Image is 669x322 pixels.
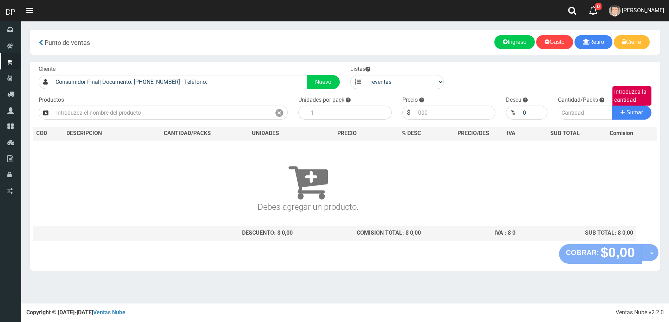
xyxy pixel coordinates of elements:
[77,130,102,136] span: CRIPCION
[616,309,664,317] div: Ventas Nube v2.2.0
[402,96,418,104] label: Precio
[612,106,651,120] button: Sumar
[494,35,535,49] a: Ingreso
[519,106,547,120] input: 000
[614,35,650,49] a: Cierre
[574,35,613,49] a: Retiro
[307,106,392,120] input: 1
[559,244,642,264] button: COBRAR: $0,00
[307,75,340,89] a: Nuevo
[427,229,515,237] div: IVA : $ 0
[52,75,307,89] input: Consumidor Final
[457,130,489,136] span: PRECIO/DES
[139,127,236,141] th: CANTIDAD/PACKS
[566,249,599,256] strong: COBRAR:
[558,96,598,104] label: Cantidad/Packs
[93,309,125,316] a: Ventas Nube
[402,106,415,120] div: $
[609,5,621,16] img: User Image
[595,3,602,10] span: 0
[610,129,633,137] span: Comision
[550,129,580,137] span: SUB TOTAL
[45,39,90,46] span: Punto de ventas
[507,130,515,136] span: IVA
[298,96,344,104] label: Unidades por pack
[33,127,64,141] th: COD
[415,106,496,120] input: 000
[622,7,664,14] span: [PERSON_NAME]
[402,130,421,136] span: % DESC
[600,245,635,260] strong: $0,00
[39,96,64,104] label: Productos
[350,65,370,73] label: Listas
[506,96,521,104] label: Descu
[39,65,56,73] label: Cliente
[235,127,295,141] th: UNIDADES
[26,309,125,316] strong: Copyright © [DATE]-[DATE]
[53,106,271,120] input: Introduzca el nombre del producto
[612,86,651,106] label: Introduzca la cantidad
[521,229,633,237] div: SUB TOTAL: $ 0,00
[337,129,357,137] span: PRECIO
[506,106,519,120] div: %
[536,35,573,49] a: Gasto
[36,151,580,212] h3: Debes agregar un producto.
[298,229,421,237] div: COMISION TOTAL: $ 0,00
[142,229,293,237] div: DESCUENTO: $ 0,00
[64,127,139,141] th: DES
[558,106,612,120] input: Cantidad
[626,109,643,115] span: Sumar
